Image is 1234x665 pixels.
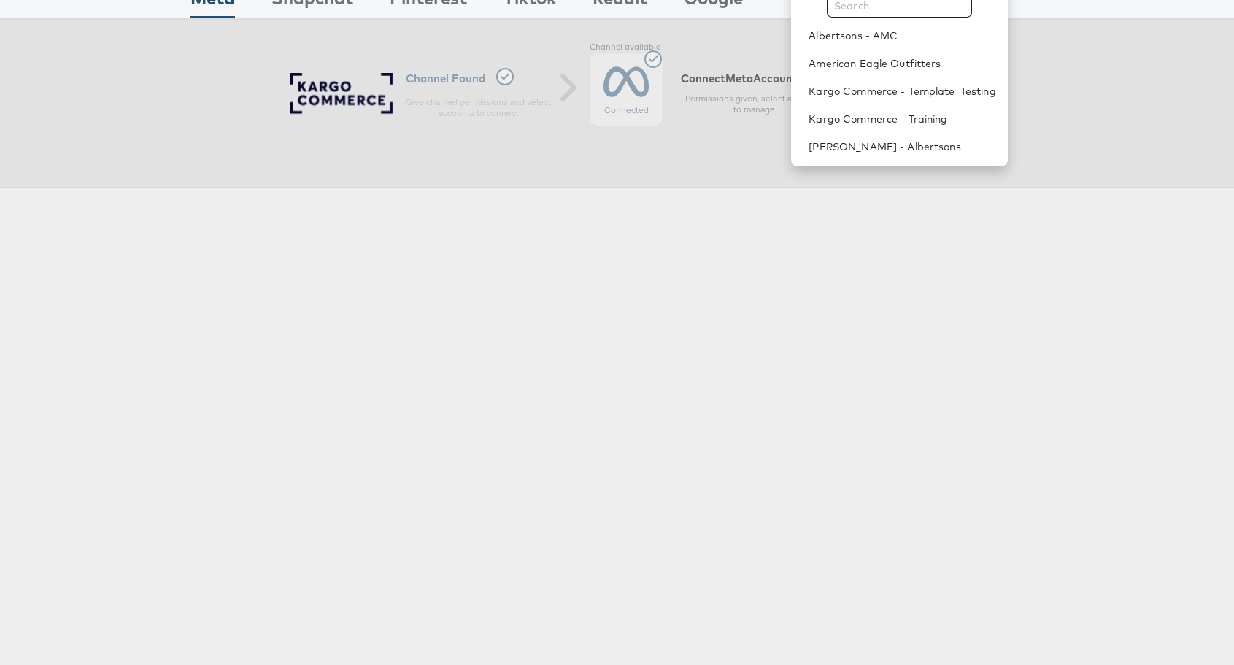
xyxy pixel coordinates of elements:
[809,56,995,71] a: American Eagle Outfitters
[406,68,552,89] h6: Channel Found
[406,96,552,120] p: Give channel permissions and select accounts to connect
[809,84,995,99] a: Kargo Commerce - Template_Testing
[681,93,827,116] p: Permissions given, select accounts to manage
[809,112,995,126] a: Kargo Commerce - Training
[725,72,753,85] span: meta
[590,42,663,53] label: Channel available
[809,139,995,154] a: [PERSON_NAME] - Albertsons
[809,28,995,43] a: Albertsons - AMC
[681,72,827,85] h6: Connect Accounts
